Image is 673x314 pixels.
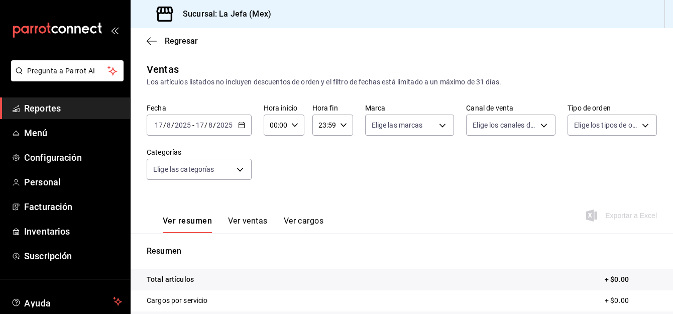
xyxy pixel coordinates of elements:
span: Elige los tipos de orden [574,120,638,130]
input: -- [154,121,163,129]
input: ---- [216,121,233,129]
button: Ver cargos [284,216,324,233]
label: Categorías [147,149,252,156]
div: Ventas [147,62,179,77]
span: Elige las categorías [153,164,214,174]
span: Menú [24,126,122,140]
button: Ver resumen [163,216,212,233]
span: Elige los canales de venta [473,120,537,130]
label: Marca [365,104,455,112]
span: / [213,121,216,129]
span: / [163,121,166,129]
span: Configuración [24,151,122,164]
div: navigation tabs [163,216,323,233]
span: - [192,121,194,129]
label: Hora fin [312,104,353,112]
span: Reportes [24,101,122,115]
span: Personal [24,175,122,189]
span: Elige las marcas [372,120,423,130]
p: Total artículos [147,274,194,285]
a: Pregunta a Parrot AI [7,73,124,83]
input: ---- [174,121,191,129]
label: Tipo de orden [568,104,657,112]
button: Pregunta a Parrot AI [11,60,124,81]
span: Facturación [24,200,122,214]
button: Ver ventas [228,216,268,233]
p: Cargos por servicio [147,295,208,306]
input: -- [208,121,213,129]
label: Fecha [147,104,252,112]
p: Resumen [147,245,657,257]
button: Regresar [147,36,198,46]
div: Los artículos listados no incluyen descuentos de orden y el filtro de fechas está limitado a un m... [147,77,657,87]
span: Inventarios [24,225,122,238]
h3: Sucursal: La Jefa (Mex) [175,8,271,20]
p: + $0.00 [605,274,657,285]
input: -- [166,121,171,129]
span: Ayuda [24,295,109,307]
p: + $0.00 [605,295,657,306]
input: -- [195,121,204,129]
button: open_drawer_menu [110,26,119,34]
span: / [171,121,174,129]
span: Regresar [165,36,198,46]
span: Pregunta a Parrot AI [27,66,108,76]
span: Suscripción [24,249,122,263]
label: Canal de venta [466,104,555,112]
span: / [204,121,207,129]
label: Hora inicio [264,104,304,112]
